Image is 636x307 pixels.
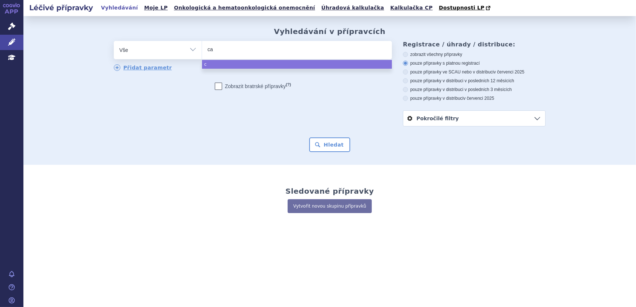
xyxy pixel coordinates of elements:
[99,3,140,13] a: Vyhledávání
[437,3,494,13] a: Dostupnosti LP
[114,64,172,71] a: Přidat parametr
[319,3,386,13] a: Úhradová kalkulačka
[403,52,546,57] label: zobrazit všechny přípravky
[403,60,546,66] label: pouze přípravky s platnou registrací
[403,69,546,75] label: pouze přípravky ve SCAU nebo v distribuci
[215,83,291,90] label: Zobrazit bratrské přípravky
[172,3,317,13] a: Onkologická a hematoonkologická onemocnění
[285,187,374,196] h2: Sledované přípravky
[388,3,435,13] a: Kalkulačka CP
[142,3,170,13] a: Moje LP
[403,41,546,48] h3: Registrace / úhrady / distribuce:
[23,3,99,13] h2: Léčivé přípravky
[202,60,392,69] li: c
[439,5,485,11] span: Dostupnosti LP
[288,199,371,213] a: Vytvořit novou skupinu přípravků
[403,87,546,92] label: pouze přípravky v distribuci v posledních 3 měsících
[286,82,291,87] abbr: (?)
[309,137,351,152] button: Hledat
[403,95,546,101] label: pouze přípravky v distribuci
[494,69,524,75] span: v červenci 2025
[274,27,386,36] h2: Vyhledávání v přípravcích
[403,78,546,84] label: pouze přípravky v distribuci v posledních 12 měsících
[463,96,494,101] span: v červenci 2025
[403,111,545,126] a: Pokročilé filtry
